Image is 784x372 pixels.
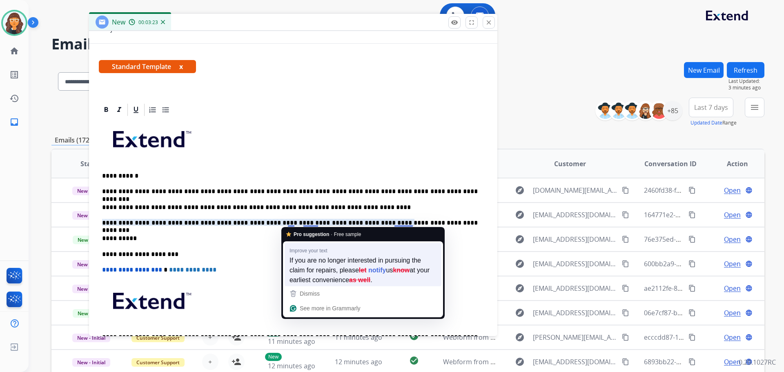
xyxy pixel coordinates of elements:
[179,62,183,71] button: x
[689,98,733,117] button: Last 7 days
[99,60,196,73] span: Standard Template
[72,187,110,195] span: New - Initial
[688,334,696,341] mat-icon: content_copy
[622,187,629,194] mat-icon: content_copy
[644,186,764,195] span: 2460fd38-f567-4c59-9b41-5768f7b1f544
[51,135,95,145] p: Emails (172)
[644,259,766,268] span: 600bb2a9-7fb8-43f1-b463-ececabf3ed02
[515,332,525,342] mat-icon: explore
[515,234,525,244] mat-icon: explore
[3,11,26,34] img: avatar
[451,19,458,26] mat-icon: remove_red_eye
[724,210,741,220] span: Open
[724,332,741,342] span: Open
[728,85,764,91] span: 3 minutes ago
[745,187,753,194] mat-icon: language
[533,283,617,293] span: [EMAIL_ADDRESS][DOMAIN_NAME]
[688,236,696,243] mat-icon: content_copy
[727,62,764,78] button: Refresh
[9,70,19,80] mat-icon: list_alt
[644,235,770,244] span: 76e375ed-8613-4c5c-a8b7-b64c95b563c0
[72,211,110,220] span: New - Initial
[750,102,759,112] mat-icon: menu
[112,18,125,27] span: New
[745,211,753,218] mat-icon: language
[644,357,768,366] span: 6893bb22-342a-44d7-8563-fbf81192b868
[9,46,19,56] mat-icon: home
[202,354,218,370] button: +
[515,308,525,318] mat-icon: explore
[409,356,419,365] mat-icon: check_circle
[443,333,679,342] span: Webform from [PERSON_NAME][EMAIL_ADDRESS][DOMAIN_NAME] on [DATE]
[663,101,682,120] div: +85
[694,106,728,109] span: Last 7 days
[51,36,764,52] h2: Emails
[73,309,110,318] span: New - Reply
[745,260,753,267] mat-icon: language
[9,94,19,103] mat-icon: history
[644,284,768,293] span: ae2112fe-8ca9-45b1-bc77-0b6c04ed4604
[131,334,185,342] span: Customer Support
[622,358,629,365] mat-icon: content_copy
[724,357,741,367] span: Open
[688,309,696,316] mat-icon: content_copy
[72,358,110,367] span: New - Initial
[515,210,525,220] mat-icon: explore
[232,357,241,367] mat-icon: person_add
[335,333,382,342] span: 11 minutes ago
[622,334,629,341] mat-icon: content_copy
[554,159,586,169] span: Customer
[113,104,125,116] div: Italic
[72,260,110,269] span: New - Initial
[739,357,776,367] p: 0.20.1027RC
[688,285,696,292] mat-icon: content_copy
[533,308,617,318] span: [EMAIL_ADDRESS][DOMAIN_NAME]
[232,332,241,342] mat-icon: person_add
[160,104,172,116] div: Bullet List
[515,259,525,269] mat-icon: explore
[147,104,159,116] div: Ordered List
[644,308,770,317] span: 06e7cf87-b09d-44c2-ab1d-828de6a3dd57
[724,259,741,269] span: Open
[644,333,765,342] span: ecccdd87-198c-4f26-bdf9-e7dc674b59cf
[515,185,525,195] mat-icon: explore
[80,159,102,169] span: Status
[622,211,629,218] mat-icon: content_copy
[690,119,737,126] span: Range
[688,260,696,267] mat-icon: content_copy
[745,285,753,292] mat-icon: language
[533,185,617,195] span: [DOMAIN_NAME][EMAIL_ADDRESS][DOMAIN_NAME]
[130,104,142,116] div: Underline
[533,234,617,244] span: [EMAIL_ADDRESS][DOMAIN_NAME]
[515,357,525,367] mat-icon: explore
[443,357,628,366] span: Webform from [EMAIL_ADDRESS][DOMAIN_NAME] on [DATE]
[688,358,696,365] mat-icon: content_copy
[485,19,492,26] mat-icon: close
[724,234,741,244] span: Open
[265,353,282,361] p: New
[690,120,722,126] button: Updated Date
[268,337,315,346] span: 11 minutes ago
[724,283,741,293] span: Open
[9,117,19,127] mat-icon: inbox
[131,358,185,367] span: Customer Support
[644,159,697,169] span: Conversation ID
[533,210,617,220] span: [EMAIL_ADDRESS][DOMAIN_NAME]
[100,104,112,116] div: Bold
[622,236,629,243] mat-icon: content_copy
[697,149,764,178] th: Action
[515,283,525,293] mat-icon: explore
[684,62,724,78] button: New Email
[73,236,110,244] span: New - Reply
[724,185,741,195] span: Open
[208,332,212,342] span: +
[533,332,617,342] span: [PERSON_NAME][EMAIL_ADDRESS][DOMAIN_NAME]
[622,309,629,316] mat-icon: content_copy
[335,357,382,366] span: 12 minutes ago
[745,309,753,316] mat-icon: language
[72,285,110,293] span: New - Initial
[533,357,617,367] span: [EMAIL_ADDRESS][DOMAIN_NAME]
[622,260,629,267] mat-icon: content_copy
[688,211,696,218] mat-icon: content_copy
[745,334,753,341] mat-icon: language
